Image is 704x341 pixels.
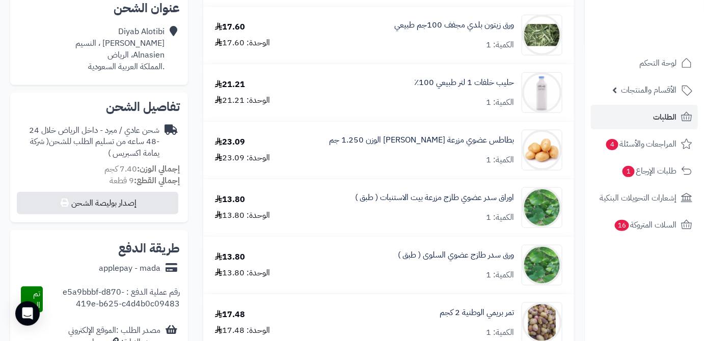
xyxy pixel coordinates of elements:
div: الوحدة: 13.80 [215,210,270,221]
strong: إجمالي القطع: [134,175,180,187]
small: 7.40 كجم [104,163,180,175]
span: السلات المتروكة [614,218,677,232]
div: 17.60 [215,21,245,33]
span: إشعارات التحويلات البنكية [600,191,677,205]
span: المراجعات والأسئلة [605,137,677,151]
span: 1 [622,166,635,177]
div: الكمية: 1 [486,154,514,166]
a: تمر بريمي الوطنية 2 كجم [440,307,514,319]
h2: طريقة الدفع [118,242,180,254]
div: الوحدة: 17.60 [215,37,270,49]
div: الكمية: 1 [486,269,514,281]
h2: عنوان الشحن [18,2,180,14]
a: طلبات الإرجاع1 [591,159,698,183]
a: السلات المتروكة16 [591,213,698,237]
div: الوحدة: 17.48 [215,325,270,336]
img: 1728338857-10544f0e-21e7-46f9-b46f-b0de6f9b8b07-90x90.jpeg [522,72,562,113]
div: الوحدة: 13.80 [215,267,270,279]
img: 1716597263-xeM9xGoUONr60RPTXgViVQ6UZ3ptNP8kYREKWBhT-90x90.png [522,130,562,170]
button: إصدار بوليصة الشحن [17,192,178,214]
span: لوحة التحكم [639,56,677,70]
small: 9 قطعة [110,175,180,187]
span: 16 [615,220,629,231]
span: ( شركة يمامة اكسبريس ) [30,135,159,159]
div: رقم عملية الدفع : e5a9bbbf-d870-419e-b625-c4d4b0c09483 [43,287,180,313]
div: الكمية: 1 [486,212,514,223]
span: تم الدفع [23,288,40,311]
a: حليب خلفات 1 لتر طبيعي 100٪؜ [414,77,514,89]
div: 23.09 [215,136,245,148]
a: ورق زيتون بلدي مجفف 100جم طبيعي [394,19,514,31]
strong: إجمالي الوزن: [137,163,180,175]
div: شحن عادي / مبرد - داخل الرياض خلال 24 -48 ساعه من تسليم الطلب للشحن [18,125,159,160]
div: applepay - mada [99,263,160,274]
div: الوحدة: 21.21 [215,95,270,106]
div: 17.48 [215,309,245,321]
img: 1757696388-1754485075-Screenshot_28-550x550w-90x90.png [522,245,562,286]
span: 4 [606,139,618,150]
span: الطلبات [654,110,677,124]
a: بطاطس عضوي مزرعة [PERSON_NAME] الوزن 1.250 جم [329,134,514,146]
div: Open Intercom Messenger [15,301,40,326]
h2: تفاصيل الشحن [18,101,180,113]
span: الأقسام والمنتجات [621,83,677,97]
img: 1689780746-images%20(1)-90x90.jpg [522,15,562,55]
a: ورق سدر طازج عضوي السلوى ( طبق ) [398,249,514,261]
div: الكمية: 1 [486,39,514,51]
a: المراجعات والأسئلة4 [591,132,698,156]
span: طلبات الإرجاع [621,164,677,178]
div: 13.80 [215,194,245,206]
div: الكمية: 1 [486,327,514,338]
a: اوراق سدر عضوي طازج مزرعة بيت الاستنبات ( طبق ) [355,192,514,204]
img: 1754485075-Screenshot_28-90x90.png [522,187,562,228]
div: Diyab Alotibi [PERSON_NAME] ، النسيم Alnasien، الرياض .المملكة العربية السعودية [75,26,165,72]
div: الكمية: 1 [486,97,514,108]
div: 13.80 [215,251,245,263]
div: الوحدة: 23.09 [215,152,270,164]
a: إشعارات التحويلات البنكية [591,186,698,210]
a: لوحة التحكم [591,51,698,75]
a: الطلبات [591,105,698,129]
div: 21.21 [215,79,245,91]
